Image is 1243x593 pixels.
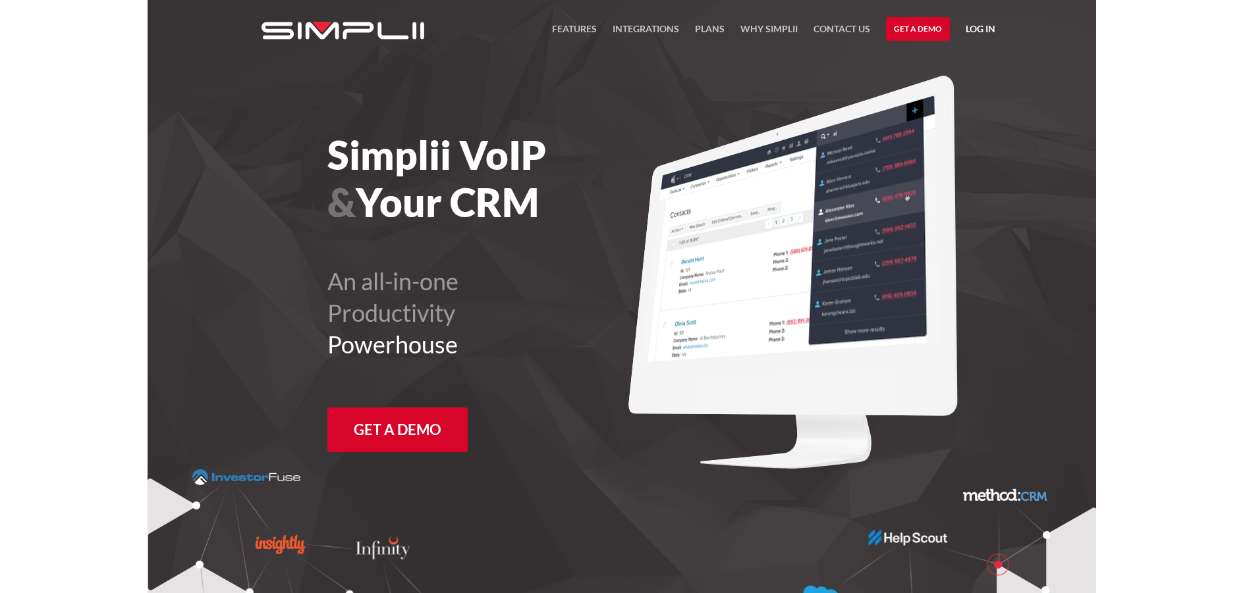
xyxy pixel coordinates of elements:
[327,265,694,360] h2: An all-in-one Productivity
[327,131,694,226] h1: Simplii VoIP Your CRM
[886,17,950,41] a: Get a Demo
[814,21,870,45] a: Contact US
[327,178,356,226] span: &
[613,21,679,45] a: Integrations
[552,21,597,45] a: FEATURES
[740,21,798,45] a: Why Simplii
[695,21,725,45] a: Plans
[966,21,995,41] a: Log in
[327,330,458,359] span: Powerhouse
[262,22,424,39] img: Simplii
[327,407,468,452] a: Get a Demo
